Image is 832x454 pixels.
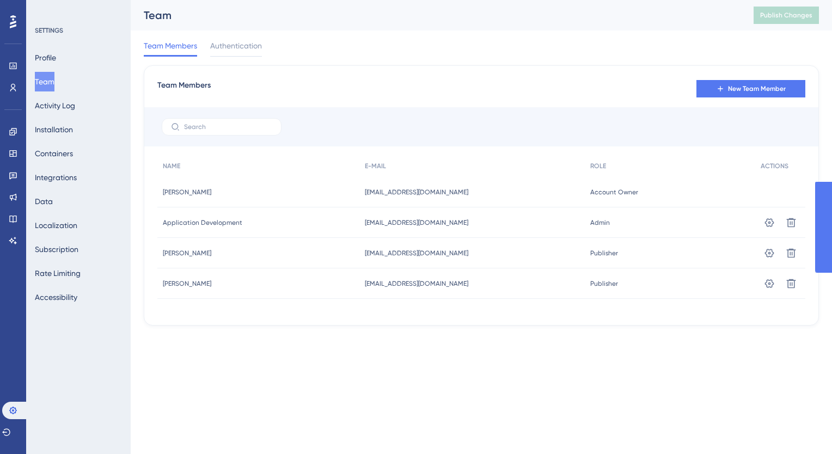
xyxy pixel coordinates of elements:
span: [PERSON_NAME] [163,188,211,197]
button: Profile [35,48,56,68]
button: Containers [35,144,73,163]
span: ACTIONS [761,162,788,170]
span: Team Members [157,79,211,99]
button: Activity Log [35,96,75,115]
span: E-MAIL [365,162,386,170]
button: Localization [35,216,77,235]
button: New Team Member [696,80,805,97]
span: [EMAIL_ADDRESS][DOMAIN_NAME] [365,218,468,227]
button: Subscription [35,240,78,259]
input: Search [184,123,272,131]
button: Installation [35,120,73,139]
span: [PERSON_NAME] [163,249,211,257]
button: Data [35,192,53,211]
span: Publisher [590,249,618,257]
span: [EMAIL_ADDRESS][DOMAIN_NAME] [365,249,468,257]
span: Admin [590,218,610,227]
span: New Team Member [728,84,786,93]
span: ROLE [590,162,606,170]
span: Account Owner [590,188,638,197]
button: Publish Changes [754,7,819,24]
span: Authentication [210,39,262,52]
div: Team [144,8,726,23]
button: Accessibility [35,287,77,307]
span: Publish Changes [760,11,812,20]
span: [EMAIL_ADDRESS][DOMAIN_NAME] [365,279,468,288]
span: Application Development [163,218,242,227]
iframe: UserGuiding AI Assistant Launcher [786,411,819,444]
span: Team Members [144,39,197,52]
button: Integrations [35,168,77,187]
span: Publisher [590,279,618,288]
span: [PERSON_NAME] [163,279,211,288]
span: NAME [163,162,180,170]
div: SETTINGS [35,26,123,35]
span: [EMAIL_ADDRESS][DOMAIN_NAME] [365,188,468,197]
button: Team [35,72,54,91]
button: Rate Limiting [35,263,81,283]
